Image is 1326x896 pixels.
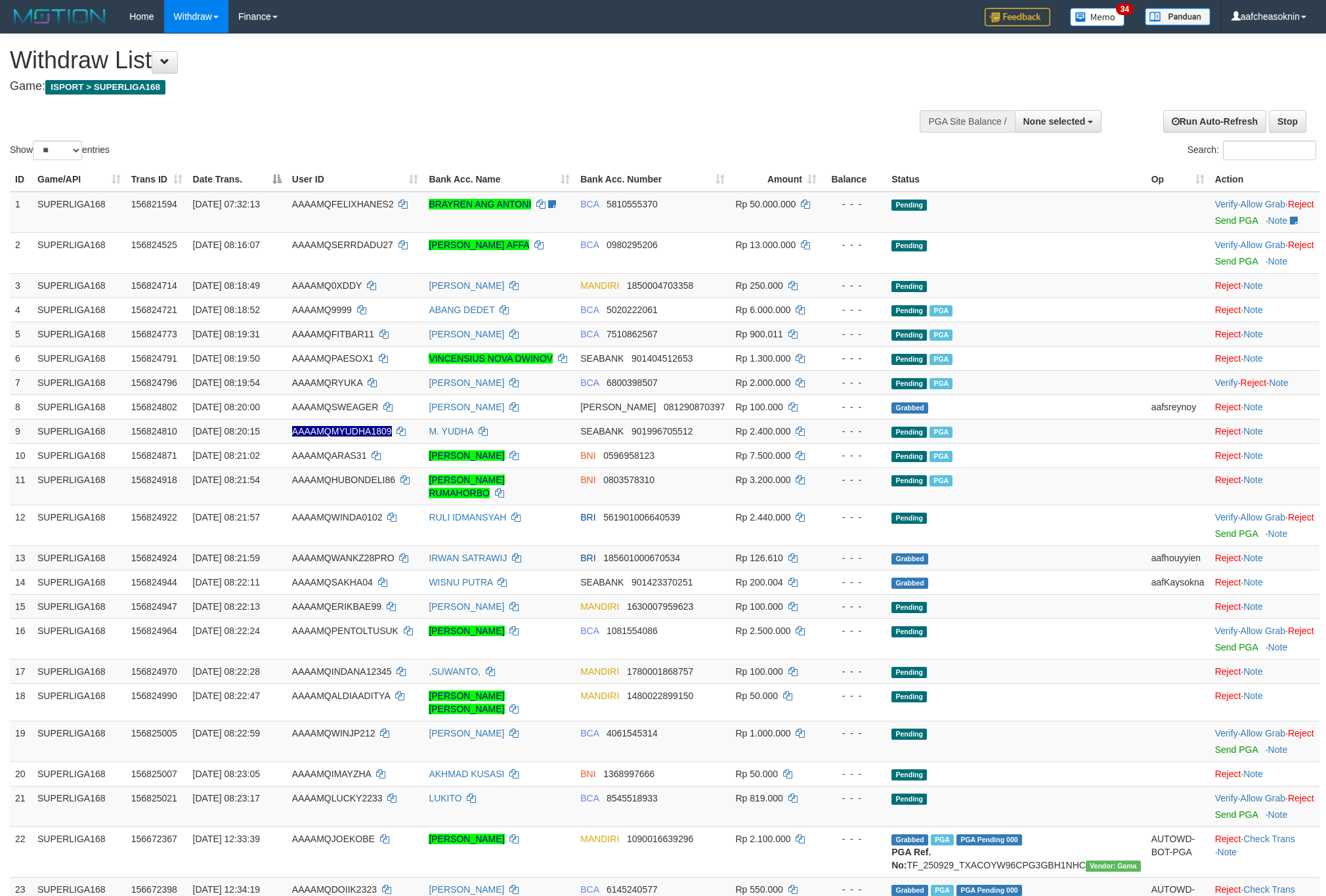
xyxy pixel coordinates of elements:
[580,577,624,587] span: SEABANK
[891,378,927,389] span: Pending
[429,305,494,315] a: ABANG DEDET
[607,377,658,388] span: Copy 6800398507 to clipboard
[1210,594,1319,618] td: ·
[603,450,654,461] span: Copy 0596958123 to clipboard
[1215,577,1241,587] a: Reject
[10,80,871,93] h4: Game:
[891,602,927,613] span: Pending
[1210,322,1319,346] td: ·
[1215,512,1238,523] a: Verify
[292,450,367,461] span: AAAAMQARAS31
[930,354,952,365] span: Marked by aafromsomean
[1215,329,1241,339] a: Reject
[891,200,927,211] span: Pending
[10,192,32,233] td: 1
[607,240,658,250] span: Copy 0980295206 to clipboard
[1243,666,1263,677] a: Note
[45,80,165,95] span: ISPORT > SUPERLIGA168
[735,240,796,250] span: Rp 13.000.000
[607,329,658,339] span: Copy 7510862567 to clipboard
[1243,305,1263,315] a: Note
[1116,3,1134,15] span: 34
[429,626,504,636] a: [PERSON_NAME]
[1268,215,1288,226] a: Note
[1243,402,1263,412] a: Note
[429,793,461,803] a: LUKITO
[292,377,362,388] span: AAAAMQRYUKA
[1215,475,1241,485] a: Reject
[10,545,32,570] td: 13
[1243,353,1263,364] a: Note
[32,570,126,594] td: SUPERLIGA168
[1215,450,1241,461] a: Reject
[1243,426,1263,437] a: Note
[827,279,881,292] div: - - -
[10,370,32,395] td: 7
[1218,847,1237,857] a: Note
[631,426,693,437] span: Copy 901996705512 to clipboard
[827,551,881,565] div: - - -
[292,601,381,612] span: AAAAMQERIKBAE99
[827,449,881,462] div: - - -
[631,577,693,587] span: Copy 901423370251 to clipboard
[1215,280,1241,291] a: Reject
[32,322,126,346] td: SUPERLIGA168
[735,577,782,587] span: Rp 200.004
[131,353,177,364] span: 156824791
[735,305,790,315] span: Rp 6.000.000
[1243,280,1263,291] a: Note
[603,512,680,523] span: Copy 561901006640539 to clipboard
[1243,884,1295,895] a: Check Trans
[1215,626,1238,636] a: Verify
[1210,167,1319,192] th: Action
[32,346,126,370] td: SUPERLIGA168
[930,475,952,486] span: Marked by aafnonsreyleab
[930,330,952,341] span: Marked by aafnonsreyleab
[1268,256,1288,267] a: Note
[1268,528,1288,539] a: Note
[891,354,927,365] span: Pending
[575,167,730,192] th: Bank Acc. Number: activate to sort column ascending
[827,576,881,589] div: - - -
[429,601,504,612] a: [PERSON_NAME]
[580,329,599,339] span: BCA
[1215,553,1241,563] a: Reject
[429,240,529,250] a: [PERSON_NAME] AFFA
[193,377,260,388] span: [DATE] 08:19:54
[429,834,504,844] a: [PERSON_NAME]
[1243,577,1263,587] a: Note
[1243,834,1295,844] a: Check Trans
[891,513,927,524] span: Pending
[891,240,927,251] span: Pending
[1268,809,1288,820] a: Note
[735,280,782,291] span: Rp 250.000
[920,110,1014,133] div: PGA Site Balance /
[131,512,177,523] span: 156824922
[429,329,504,339] a: [PERSON_NAME]
[32,232,126,273] td: SUPERLIGA168
[1215,377,1238,388] a: Verify
[1215,728,1238,738] a: Verify
[131,577,177,587] span: 156824944
[930,378,952,389] span: Marked by aafnonsreyleab
[10,47,871,74] h1: Withdraw List
[1210,570,1319,594] td: ·
[580,402,656,412] span: [PERSON_NAME]
[664,402,725,412] span: Copy 081290870397 to clipboard
[292,199,394,209] span: AAAAMQFELIXHANES2
[1243,329,1263,339] a: Note
[580,450,595,461] span: BNI
[1241,512,1285,523] a: Allow Grab
[735,450,790,461] span: Rp 7.500.000
[1210,419,1319,443] td: ·
[429,666,481,677] a: ,SUWANTO,
[735,402,782,412] span: Rp 100.000
[292,305,352,315] span: AAAAMQ9999
[891,475,927,486] span: Pending
[735,512,790,523] span: Rp 2.440.000
[1215,256,1258,267] a: Send PGA
[287,167,424,192] th: User ID: activate to sort column ascending
[32,395,126,419] td: SUPERLIGA168
[580,199,599,209] span: BCA
[1243,450,1263,461] a: Note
